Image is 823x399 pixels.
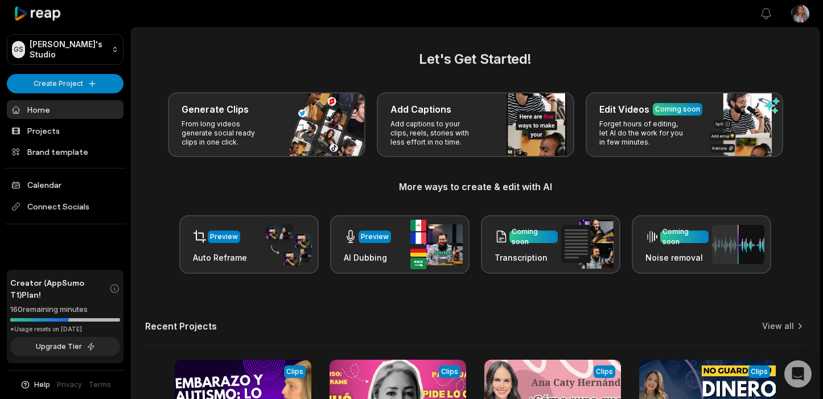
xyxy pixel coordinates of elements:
[30,39,107,60] p: [PERSON_NAME]'s Studio
[10,304,120,315] div: 160 remaining minutes
[495,252,558,264] h3: Transcription
[410,220,463,269] img: ai_dubbing.png
[20,380,50,390] button: Help
[10,325,120,334] div: *Usage resets on [DATE]
[7,74,124,93] button: Create Project
[7,100,124,119] a: Home
[193,252,247,264] h3: Auto Reframe
[762,320,794,332] a: View all
[145,180,805,194] h3: More ways to create & edit with AI
[599,102,649,116] h3: Edit Videos
[10,277,109,301] span: Creator (AppSumo T1) Plan!
[182,102,249,116] h3: Generate Clips
[599,120,688,147] p: Forget hours of editing, let AI do the work for you in few minutes.
[390,120,479,147] p: Add captions to your clips, reels, stories with less effort in no time.
[712,225,764,264] img: noise_removal.png
[7,121,124,140] a: Projects
[12,41,25,58] div: GS
[260,223,312,267] img: auto_reframe.png
[10,337,120,356] button: Upgrade Tier
[7,175,124,194] a: Calendar
[512,227,555,247] div: Coming soon
[89,380,111,390] a: Terms
[7,196,124,217] span: Connect Socials
[7,142,124,161] a: Brand template
[561,220,614,269] img: transcription.png
[655,104,700,114] div: Coming soon
[182,120,270,147] p: From long videos generate social ready clips in one click.
[344,252,391,264] h3: AI Dubbing
[662,227,706,247] div: Coming soon
[645,252,709,264] h3: Noise removal
[390,102,451,116] h3: Add Captions
[784,360,812,388] div: Open Intercom Messenger
[57,380,82,390] a: Privacy
[361,232,389,242] div: Preview
[210,232,238,242] div: Preview
[145,49,805,69] h2: Let's Get Started!
[145,320,217,332] h2: Recent Projects
[34,380,50,390] span: Help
